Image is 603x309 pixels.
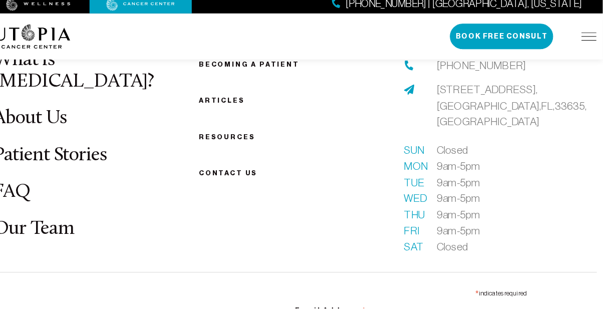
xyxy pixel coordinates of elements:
img: icon-hamburger [582,39,597,47]
span: Sun [408,146,428,162]
span: [PHONE_NUMBER] | [GEOGRAPHIC_DATA], [US_STATE] [351,3,583,18]
a: [PHONE_NUMBER] | [GEOGRAPHIC_DATA], [US_STATE] [338,3,583,18]
span: Sat [408,241,428,257]
img: address [408,90,418,100]
span: Contact us [207,173,264,180]
a: Resources [207,137,262,145]
img: logo [6,31,82,55]
span: Wed [408,193,428,209]
a: Patient Stories [6,149,117,169]
span: Fri [408,225,428,241]
a: About Us [6,113,78,133]
a: Becoming a patient [207,66,306,74]
span: Thu [408,209,428,225]
span: Mon [408,162,428,178]
span: Tue [408,178,428,194]
a: Our Team [6,221,85,241]
div: indicates required [301,286,528,300]
a: Articles [207,102,252,109]
button: Book Free Consult [453,30,554,55]
img: wellness [19,4,82,18]
img: phone [408,66,418,76]
img: cancer center [117,4,184,18]
a: FAQ [6,185,42,205]
a: What is [MEDICAL_DATA]? [6,56,163,97]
